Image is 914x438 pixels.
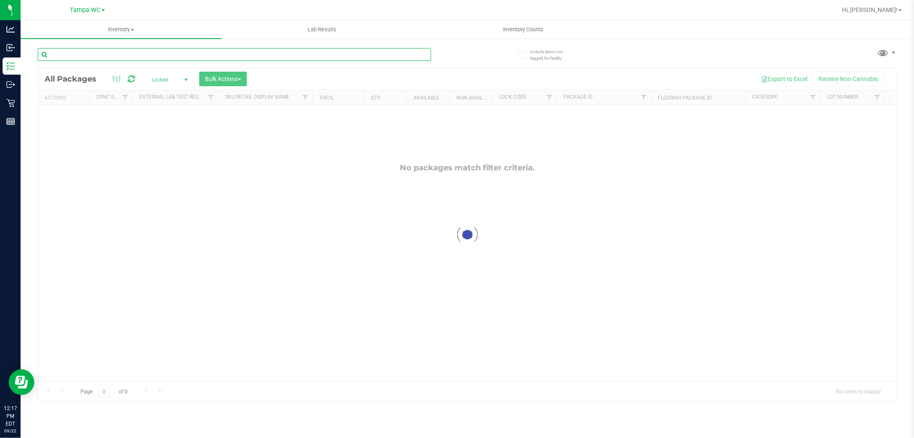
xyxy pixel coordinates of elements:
[6,62,15,70] inline-svg: Inventory
[9,369,34,395] iframe: Resource center
[842,6,898,13] span: Hi, [PERSON_NAME]!
[491,26,555,33] span: Inventory Counts
[4,405,17,428] p: 12:17 PM EDT
[6,43,15,52] inline-svg: Inbound
[21,21,222,39] a: Inventory
[38,48,431,61] input: Search Package ID, Item Name, SKU, Lot or Part Number...
[4,428,17,434] p: 09/22
[70,6,101,14] span: Tampa WC
[6,117,15,126] inline-svg: Reports
[6,80,15,89] inline-svg: Outbound
[423,21,623,39] a: Inventory Counts
[6,25,15,33] inline-svg: Analytics
[6,99,15,107] inline-svg: Retail
[21,26,222,33] span: Inventory
[222,21,423,39] a: Lab Results
[296,26,348,33] span: Lab Results
[530,48,573,61] span: Include items not tagged for facility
